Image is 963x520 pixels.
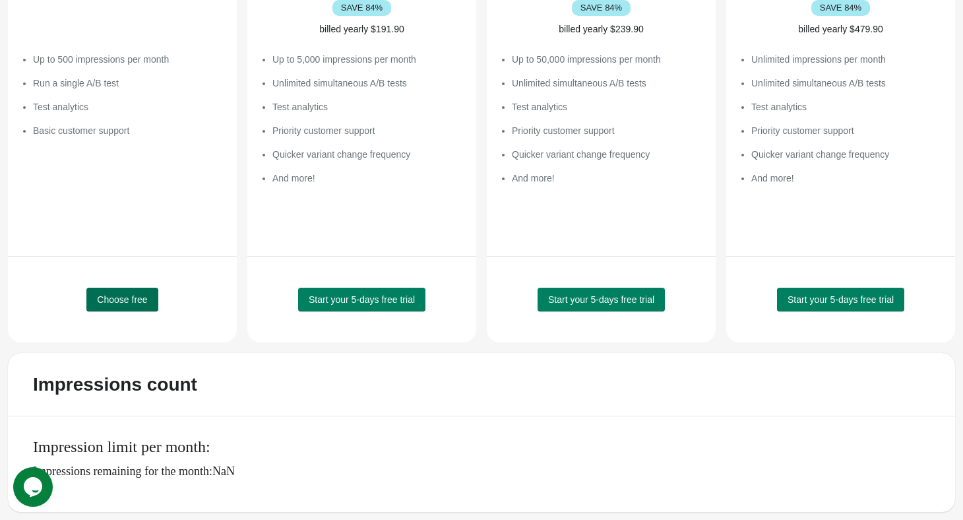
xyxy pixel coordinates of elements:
button: Start your 5-days free trial [538,288,665,311]
li: Priority customer support [272,124,463,137]
iframe: chat widget [13,467,55,507]
div: billed yearly $239.90 [500,22,702,36]
li: Run a single A/B test [33,77,224,90]
div: billed yearly $479.90 [739,22,942,36]
button: Start your 5-days free trial [298,288,425,311]
div: Impressions count [33,374,197,395]
li: Unlimited simultaneous A/B tests [751,77,942,90]
li: Test analytics [512,100,702,114]
li: Up to 500 impressions per month [33,53,224,66]
li: Unlimited impressions per month [751,53,942,66]
li: Quicker variant change frequency [512,148,702,161]
span: Start your 5-days free trial [788,294,894,305]
li: Test analytics [272,100,463,114]
li: Unlimited simultaneous A/B tests [512,77,702,90]
span: Start your 5-days free trial [309,294,415,305]
li: Test analytics [33,100,224,114]
button: Start your 5-days free trial [777,288,904,311]
li: Quicker variant change frequency [751,148,942,161]
li: Priority customer support [751,124,942,137]
button: Choose free [86,288,158,311]
li: Unlimited simultaneous A/B tests [272,77,463,90]
li: Test analytics [751,100,942,114]
div: billed yearly $191.90 [261,22,463,36]
li: And more! [512,172,702,185]
li: And more! [272,172,463,185]
span: Start your 5-days free trial [548,294,654,305]
li: And more! [751,172,942,185]
p: Impression limit per month: [33,438,942,457]
li: Basic customer support [33,124,224,137]
li: Up to 50,000 impressions per month [512,53,702,66]
li: Quicker variant change frequency [272,148,463,161]
li: Up to 5,000 impressions per month [272,53,463,66]
li: Priority customer support [512,124,702,137]
span: Choose free [97,294,147,305]
p: Impressions remaining for the month: NaN [33,465,942,478]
